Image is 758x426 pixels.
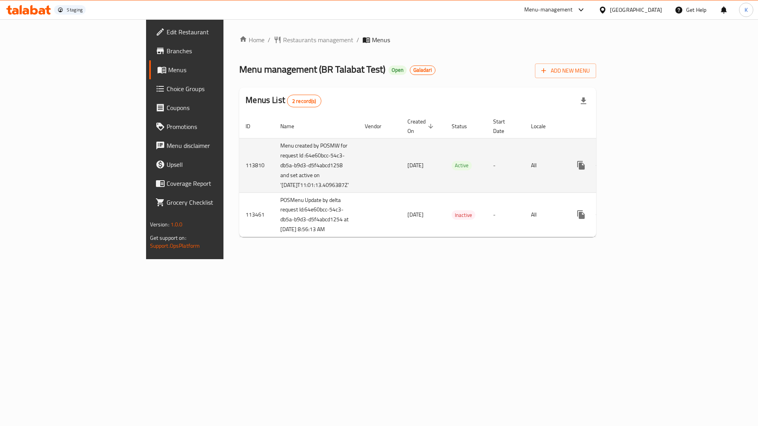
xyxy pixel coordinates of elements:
span: Upsell [167,160,266,169]
span: Menu disclaimer [167,141,266,150]
button: more [572,205,591,224]
button: Change Status [591,156,610,175]
nav: breadcrumb [239,35,596,45]
span: Coupons [167,103,266,112]
a: Menus [149,60,273,79]
span: ID [246,121,261,131]
span: Vendor [365,121,392,131]
span: Menus [372,35,390,45]
span: Branches [167,46,266,56]
h2: Menus List [246,94,321,107]
span: Name [280,121,304,131]
div: [GEOGRAPHIC_DATA] [610,6,662,14]
a: Coupons [149,98,273,117]
a: Promotions [149,117,273,136]
span: Edit Restaurant [167,27,266,37]
span: Restaurants management [283,35,353,45]
td: All [525,138,565,192]
span: Add New Menu [541,66,590,76]
span: Get support on: [150,233,186,243]
a: Upsell [149,155,273,174]
span: Promotions [167,122,266,131]
span: Created On [407,117,436,136]
a: Choice Groups [149,79,273,98]
a: Grocery Checklist [149,193,273,212]
a: Coverage Report [149,174,273,193]
td: - [487,192,525,237]
span: Locale [531,121,556,131]
span: [DATE] [407,160,424,170]
span: Status [452,121,477,131]
button: Change Status [591,205,610,224]
td: POSMenu Update by delta request Id:64e60bcc-54c3-db5a-b9d3-d5f4abcd1254 at [DATE] 8:56:13 AM [274,192,358,237]
table: enhanced table [239,114,654,237]
td: Menu created by POSMW for request Id :64e60bcc-54c3-db5a-b9d3-d5f4abcd1258 and set active on '[DA... [274,138,358,192]
div: Export file [574,92,593,110]
span: 2 record(s) [287,97,321,105]
td: All [525,192,565,237]
span: Open [388,67,407,73]
button: Add New Menu [535,64,596,78]
span: Menu management ( BR Talabat Test ) [239,60,385,78]
span: 1.0.0 [171,219,183,230]
a: Edit Restaurant [149,22,273,41]
span: Inactive [452,211,475,220]
a: Restaurants management [274,35,353,45]
div: Staging [67,7,83,13]
span: Version: [150,219,169,230]
div: Total records count [287,95,321,107]
span: Grocery Checklist [167,198,266,207]
span: Menus [168,65,266,75]
a: Branches [149,41,273,60]
span: K [745,6,748,14]
div: Active [452,161,472,170]
a: Support.OpsPlatform [150,241,200,251]
div: Inactive [452,210,475,220]
span: Start Date [493,117,515,136]
span: Active [452,161,472,170]
a: Menu disclaimer [149,136,273,155]
span: Coverage Report [167,179,266,188]
th: Actions [565,114,654,138]
span: Galadari [410,67,435,73]
span: [DATE] [407,209,424,220]
div: Menu-management [524,5,573,15]
div: Open [388,65,407,75]
button: more [572,156,591,175]
li: / [356,35,359,45]
span: Choice Groups [167,84,266,93]
td: - [487,138,525,192]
